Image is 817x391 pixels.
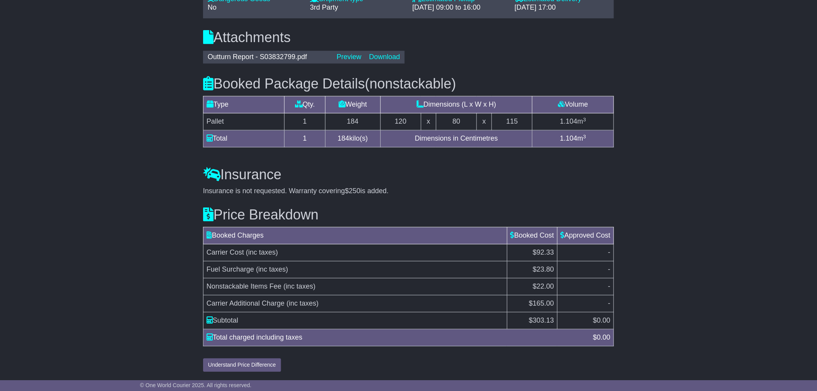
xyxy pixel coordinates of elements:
[589,332,614,343] div: $
[533,282,554,290] span: $22.00
[203,167,614,182] h3: Insurance
[583,134,586,139] sup: 3
[246,248,278,256] span: (inc taxes)
[532,113,614,130] td: m
[492,113,532,130] td: 115
[203,332,589,343] div: Total charged including taxes
[325,96,380,113] td: Weight
[283,282,315,290] span: (inc taxes)
[515,3,609,12] div: [DATE] 17:00
[365,76,456,92] span: (nonstackable)
[203,312,507,329] td: Subtotal
[557,312,614,329] td: $
[203,207,614,223] h3: Price Breakdown
[477,113,492,130] td: x
[310,3,338,11] span: 3rd Party
[529,299,554,307] span: $165.00
[597,333,610,341] span: 0.00
[338,134,349,142] span: 184
[207,248,244,256] span: Carrier Cost
[203,76,614,92] h3: Booked Package Details
[597,316,610,324] span: 0.00
[207,299,285,307] span: Carrier Additional Charge
[507,227,557,244] td: Booked Cost
[285,130,325,147] td: 1
[203,30,614,45] h3: Attachments
[608,265,610,273] span: -
[560,134,577,142] span: 1.104
[533,248,554,256] span: $92.33
[203,113,285,130] td: Pallet
[285,96,325,113] td: Qty.
[557,227,614,244] td: Approved Cost
[285,113,325,130] td: 1
[412,3,507,12] div: [DATE] 09:00 to 16:00
[583,117,586,122] sup: 3
[608,282,610,290] span: -
[532,130,614,147] td: m
[256,265,288,273] span: (inc taxes)
[208,3,217,11] span: No
[380,113,421,130] td: 120
[140,382,252,388] span: © One World Courier 2025. All rights reserved.
[436,113,476,130] td: 80
[369,53,400,61] a: Download
[533,316,554,324] span: 303.13
[204,53,333,61] div: Outturn Report - S03832799.pdf
[337,53,361,61] a: Preview
[203,358,281,372] button: Understand Price Difference
[345,187,361,195] span: $250
[380,96,532,113] td: Dimensions (L x W x H)
[560,117,577,125] span: 1.104
[286,299,319,307] span: (inc taxes)
[207,282,281,290] span: Nonstackable Items Fee
[207,265,254,273] span: Fuel Surcharge
[203,187,614,195] div: Insurance is not requested. Warranty covering is added.
[532,96,614,113] td: Volume
[203,96,285,113] td: Type
[380,130,532,147] td: Dimensions in Centimetres
[325,113,380,130] td: 184
[203,227,507,244] td: Booked Charges
[325,130,380,147] td: kilo(s)
[608,299,610,307] span: -
[533,265,554,273] span: $23.80
[608,248,610,256] span: -
[203,130,285,147] td: Total
[507,312,557,329] td: $
[421,113,436,130] td: x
